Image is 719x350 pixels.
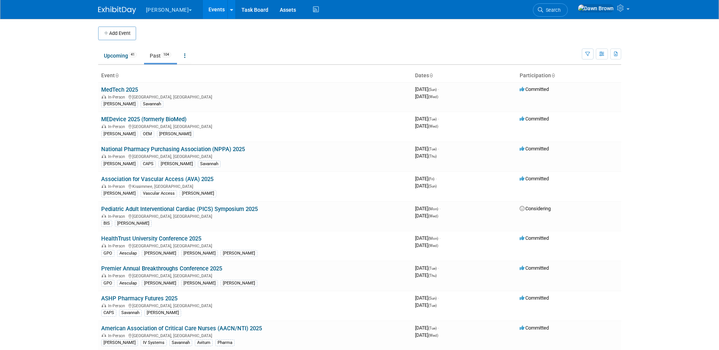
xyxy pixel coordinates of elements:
img: In-Person Event [102,244,106,247]
span: [DATE] [415,325,439,331]
span: 104 [161,52,171,58]
div: [GEOGRAPHIC_DATA], [GEOGRAPHIC_DATA] [101,153,409,159]
span: In-Person [108,244,127,248]
span: [DATE] [415,272,437,278]
span: (Sun) [428,184,437,188]
div: Savannah [198,161,221,167]
span: Committed [520,86,549,92]
a: American Association of Critical Care Nurses (AACN/NTI) 2025 [101,325,262,332]
div: Aesculap [117,280,139,287]
div: [GEOGRAPHIC_DATA], [GEOGRAPHIC_DATA] [101,242,409,248]
div: Pharma [215,339,235,346]
div: [GEOGRAPHIC_DATA], [GEOGRAPHIC_DATA] [101,272,409,278]
div: [GEOGRAPHIC_DATA], [GEOGRAPHIC_DATA] [101,94,409,100]
span: (Wed) [428,244,438,248]
a: Sort by Event Name [115,72,119,78]
span: - [439,235,440,241]
span: (Wed) [428,95,438,99]
div: [PERSON_NAME] [101,161,138,167]
img: ExhibitDay [98,6,136,14]
a: Sort by Participation Type [551,72,555,78]
div: Savannah [141,101,163,108]
span: [DATE] [415,265,439,271]
span: (Tue) [428,147,437,151]
span: [DATE] [415,176,437,181]
img: In-Person Event [102,184,106,188]
span: Committed [520,325,549,331]
div: [GEOGRAPHIC_DATA], [GEOGRAPHIC_DATA] [101,123,409,129]
div: OEM [141,131,154,137]
span: - [438,86,439,92]
img: In-Person Event [102,154,106,158]
th: Participation [517,69,621,82]
div: IV Systems [141,339,167,346]
span: In-Person [108,184,127,189]
img: In-Person Event [102,124,106,128]
span: (Sun) [428,87,437,92]
a: MedTech 2025 [101,86,138,93]
div: [PERSON_NAME] [181,250,218,257]
span: - [438,116,439,122]
img: In-Person Event [102,333,106,337]
span: [DATE] [415,116,439,122]
div: [GEOGRAPHIC_DATA], [GEOGRAPHIC_DATA] [101,213,409,219]
span: In-Person [108,214,127,219]
span: 41 [128,52,137,58]
span: In-Person [108,273,127,278]
span: [DATE] [415,206,440,211]
span: Committed [520,235,549,241]
div: [PERSON_NAME] [101,339,138,346]
span: In-Person [108,303,127,308]
span: (Tue) [428,303,437,308]
a: National Pharmacy Purchasing Association (NPPA) 2025 [101,146,245,153]
a: Association for Vascular Access (AVA) 2025 [101,176,213,183]
span: (Wed) [428,124,438,128]
span: (Thu) [428,273,437,278]
a: ASHP Pharmacy Futures 2025 [101,295,177,302]
div: Vascular Access [141,190,177,197]
div: GPO [101,250,114,257]
div: [PERSON_NAME] [158,161,195,167]
span: (Tue) [428,117,437,121]
span: In-Person [108,154,127,159]
a: Upcoming41 [98,48,143,63]
a: MEDevice 2025 (formerly BioMed) [101,116,186,123]
div: CAPS [141,161,156,167]
span: Committed [520,116,549,122]
span: (Tue) [428,326,437,330]
span: Committed [520,295,549,301]
span: - [435,176,437,181]
span: (Mon) [428,236,438,241]
span: (Mon) [428,207,438,211]
span: Considering [520,206,551,211]
span: Committed [520,176,549,181]
div: [PERSON_NAME] [142,250,179,257]
span: [DATE] [415,213,438,219]
span: (Thu) [428,154,437,158]
a: HealthTrust University Conference 2025 [101,235,201,242]
span: [DATE] [415,235,440,241]
div: GPO [101,280,114,287]
a: Pediatric Adult Interventional Cardiac (PICS) Symposium 2025 [101,206,258,212]
a: Sort by Start Date [429,72,433,78]
span: [DATE] [415,242,438,248]
span: [DATE] [415,153,437,159]
span: [DATE] [415,183,437,189]
span: Committed [520,146,549,152]
img: In-Person Event [102,273,106,277]
span: [DATE] [415,146,439,152]
img: In-Person Event [102,214,106,218]
span: - [438,295,439,301]
div: [PERSON_NAME] [144,309,181,316]
div: CAPS [101,309,116,316]
span: - [438,325,439,331]
a: Search [533,3,568,17]
img: In-Person Event [102,303,106,307]
span: [DATE] [415,295,439,301]
div: [PERSON_NAME] [221,250,257,257]
span: - [439,206,440,211]
div: [PERSON_NAME] [142,280,179,287]
div: [PERSON_NAME] [101,131,138,137]
img: Dawn Brown [578,4,614,12]
span: [DATE] [415,86,439,92]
